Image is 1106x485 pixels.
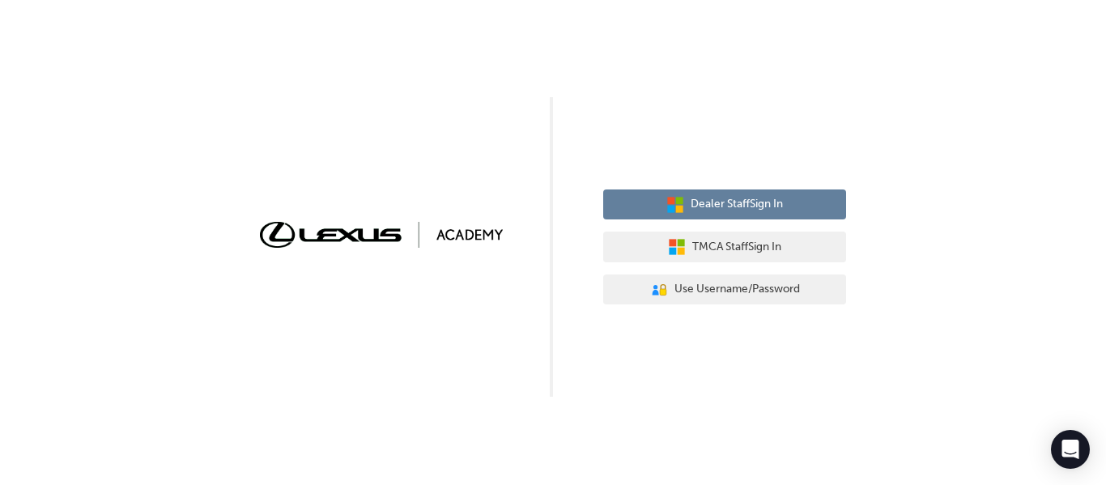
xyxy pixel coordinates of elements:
[692,238,781,257] span: TMCA Staff Sign In
[691,195,783,214] span: Dealer Staff Sign In
[674,280,800,299] span: Use Username/Password
[603,189,846,220] button: Dealer StaffSign In
[260,222,503,247] img: Trak
[603,274,846,305] button: Use Username/Password
[1051,430,1090,469] div: Open Intercom Messenger
[603,232,846,262] button: TMCA StaffSign In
